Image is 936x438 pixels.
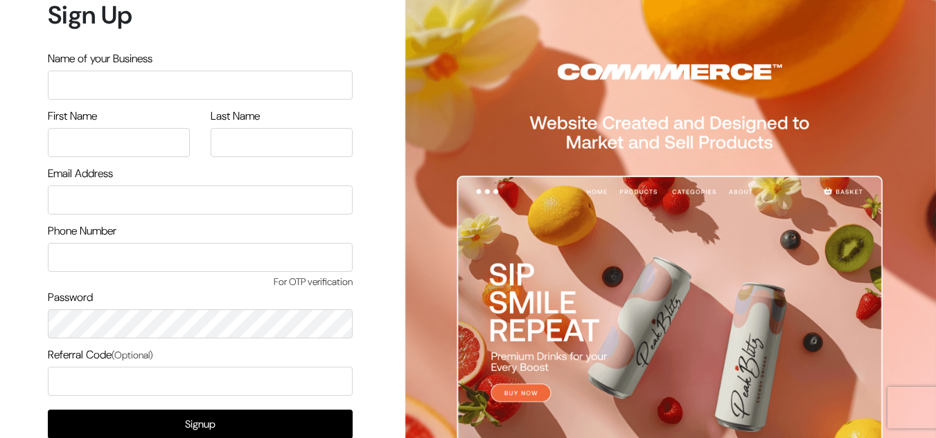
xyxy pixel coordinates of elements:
label: Name of your Business [48,51,152,67]
label: Last Name [211,108,260,125]
label: First Name [48,108,97,125]
label: Referral Code [48,347,153,363]
span: For OTP verification [48,275,353,289]
label: Password [48,289,93,306]
span: (Optional) [112,349,153,361]
label: Email Address [48,165,113,182]
label: Phone Number [48,223,116,239]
